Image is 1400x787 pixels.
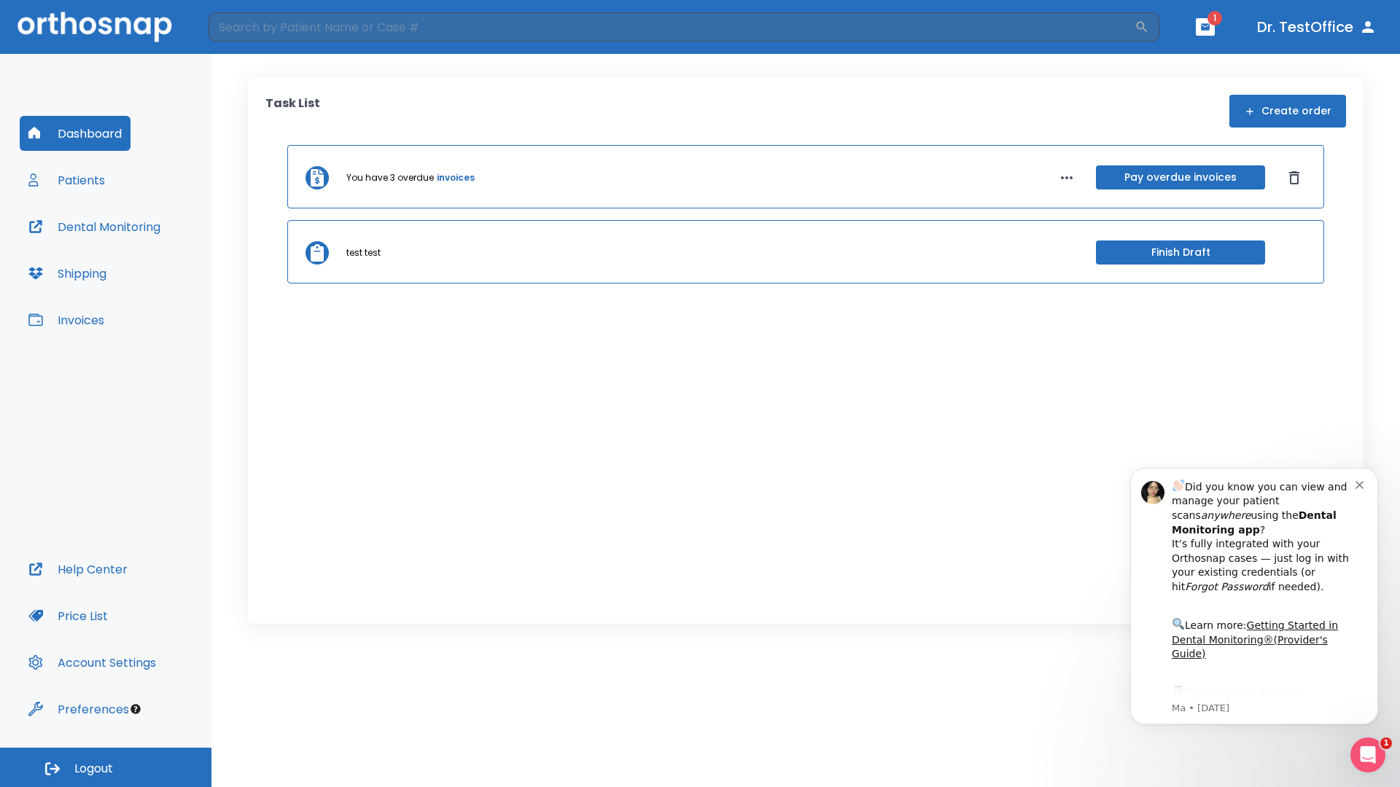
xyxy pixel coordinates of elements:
[20,256,115,291] button: Shipping
[437,171,475,184] a: invoices
[20,163,114,197] button: Patients
[265,95,320,128] p: Task List
[1207,11,1222,26] span: 1
[1108,450,1400,780] iframe: Intercom notifications message
[129,702,142,716] div: Tooltip anchor
[17,12,172,42] img: Orthosnap
[209,12,1135,42] input: Search by Patient Name or Case #
[1380,737,1392,749] span: 1
[20,552,136,587] button: Help Center
[346,171,434,184] p: You have 3 overdue
[1283,166,1306,189] button: Dismiss
[20,645,165,680] button: Account Settings
[1251,14,1382,40] button: Dr. TestOffice
[1096,165,1265,189] button: Pay overdue invoices
[20,116,131,151] button: Dashboard
[20,598,117,633] button: Price List
[74,761,113,777] span: Logout
[1350,737,1385,772] iframe: Intercom live chat
[20,692,138,727] button: Preferences
[20,302,113,337] button: Invoices
[20,209,169,244] button: Dental Monitoring
[1229,95,1346,128] button: Create order
[1096,240,1265,265] button: Finish Draft
[346,246,381,259] p: test test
